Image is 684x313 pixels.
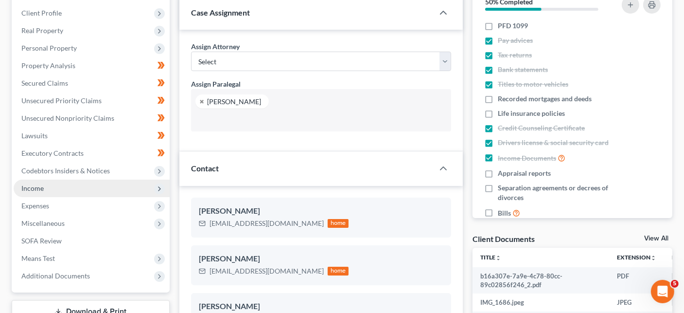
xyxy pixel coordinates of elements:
[21,254,55,262] span: Means Test
[21,79,68,87] span: Secured Claims
[14,110,170,127] a: Unsecured Nonpriority Claims
[498,50,532,60] span: Tax returns
[480,254,501,261] a: Titleunfold_more
[650,255,656,261] i: unfold_more
[644,235,668,242] a: View All
[473,294,609,311] td: IMG_1686.jpeg
[21,202,49,210] span: Expenses
[609,267,664,294] td: PDF
[495,255,501,261] i: unfold_more
[21,237,62,245] span: SOFA Review
[21,149,84,157] span: Executory Contracts
[21,114,114,122] span: Unsecured Nonpriority Claims
[671,280,679,288] span: 5
[609,294,664,311] td: JPEG
[498,138,609,147] span: Drivers license & social security card
[21,96,102,105] span: Unsecured Priority Claims
[498,208,511,218] span: Bills
[498,168,551,178] span: Appraisal reports
[14,92,170,110] a: Unsecured Priority Claims
[21,9,62,17] span: Client Profile
[498,123,585,133] span: Credit Counseling Certificate
[21,166,110,175] span: Codebtors Insiders & Notices
[498,79,568,89] span: Titles to motor vehicles
[498,21,528,31] span: PFD 1099
[191,79,241,89] label: Assign Paralegal
[207,98,261,105] div: [PERSON_NAME]
[199,301,443,313] div: [PERSON_NAME]
[191,164,219,173] span: Contact
[14,127,170,145] a: Lawsuits
[199,205,443,217] div: [PERSON_NAME]
[14,57,170,74] a: Property Analysis
[498,109,565,118] span: Life insurance policies
[498,94,592,104] span: Recorded mortgages and deeds
[473,267,609,294] td: b16a307e-7a9e-4c78-80cc-89c02856f246_2.pdf
[210,219,324,228] div: [EMAIL_ADDRESS][DOMAIN_NAME]
[328,219,349,228] div: home
[14,232,170,250] a: SOFA Review
[498,65,548,74] span: Bank statements
[651,280,674,303] iframe: Intercom live chat
[498,183,614,203] span: Separation agreements or decrees of divorces
[328,267,349,276] div: home
[14,145,170,162] a: Executory Contracts
[199,253,443,265] div: [PERSON_NAME]
[21,61,75,70] span: Property Analysis
[191,8,250,17] span: Case Assignment
[473,234,535,244] div: Client Documents
[21,272,90,280] span: Additional Documents
[14,74,170,92] a: Secured Claims
[210,266,324,276] div: [EMAIL_ADDRESS][DOMAIN_NAME]
[21,219,65,227] span: Miscellaneous
[498,153,556,163] span: Income Documents
[617,254,656,261] a: Extensionunfold_more
[498,36,533,45] span: Pay advices
[191,41,240,52] label: Assign Attorney
[21,26,63,35] span: Real Property
[21,44,77,52] span: Personal Property
[21,184,44,192] span: Income
[21,131,48,140] span: Lawsuits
